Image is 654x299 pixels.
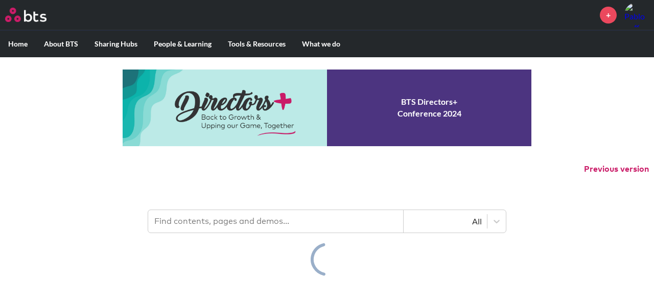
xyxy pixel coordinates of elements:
a: Profile [624,3,649,27]
img: Pablo Buffa di perrero [624,3,649,27]
img: BTS Logo [5,8,46,22]
label: What we do [294,31,348,57]
a: + [600,7,617,24]
label: Tools & Resources [220,31,294,57]
input: Find contents, pages and demos... [148,210,404,233]
a: Conference 2024 [123,70,531,146]
a: Go home [5,8,65,22]
label: About BTS [36,31,86,57]
label: People & Learning [146,31,220,57]
div: All [409,216,482,227]
button: Previous version [584,164,649,175]
label: Sharing Hubs [86,31,146,57]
